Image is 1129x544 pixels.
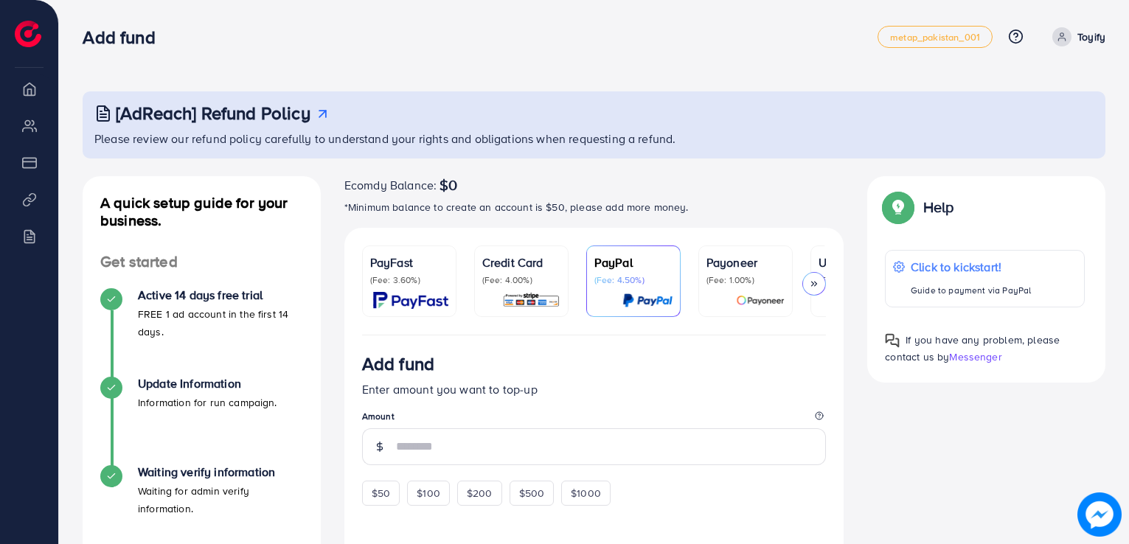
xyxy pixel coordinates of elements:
[1078,493,1120,535] img: image
[706,254,785,271] p: Payoneer
[138,377,277,391] h4: Update Information
[622,292,673,309] img: card
[885,333,900,348] img: Popup guide
[83,377,321,465] li: Update Information
[83,27,167,48] h3: Add fund
[362,380,827,398] p: Enter amount you want to top-up
[138,465,303,479] h4: Waiting verify information
[911,282,1031,299] p: Guide to payment via PayPal
[15,21,41,47] img: logo
[370,254,448,271] p: PayFast
[372,486,390,501] span: $50
[885,194,911,220] img: Popup guide
[1046,27,1105,46] a: Toyify
[344,198,844,216] p: *Minimum balance to create an account is $50, please add more money.
[440,176,457,194] span: $0
[482,274,560,286] p: (Fee: 4.00%)
[482,254,560,271] p: Credit Card
[344,176,437,194] span: Ecomdy Balance:
[1077,28,1105,46] p: Toyify
[736,292,785,309] img: card
[502,292,560,309] img: card
[706,274,785,286] p: (Fee: 1.00%)
[923,198,954,216] p: Help
[83,194,321,229] h4: A quick setup guide for your business.
[370,274,448,286] p: (Fee: 3.60%)
[571,486,601,501] span: $1000
[373,292,448,309] img: card
[594,254,673,271] p: PayPal
[594,274,673,286] p: (Fee: 4.50%)
[519,486,545,501] span: $500
[949,349,1001,364] span: Messenger
[138,482,303,517] p: Waiting for admin verify information.
[911,258,1031,276] p: Click to kickstart!
[467,486,493,501] span: $200
[94,130,1097,147] p: Please review our refund policy carefully to understand your rights and obligations when requesti...
[83,288,321,377] li: Active 14 days free trial
[878,26,993,48] a: metap_pakistan_001
[417,486,440,501] span: $100
[138,394,277,411] p: Information for run campaign.
[362,353,434,374] h3: Add fund
[116,102,310,124] h3: [AdReach] Refund Policy
[138,288,303,302] h4: Active 14 days free trial
[885,332,1060,364] span: If you have any problem, please contact us by
[819,254,897,271] p: USDT
[138,305,303,341] p: FREE 1 ad account in the first 14 days.
[362,410,827,428] legend: Amount
[83,253,321,271] h4: Get started
[890,32,980,42] span: metap_pakistan_001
